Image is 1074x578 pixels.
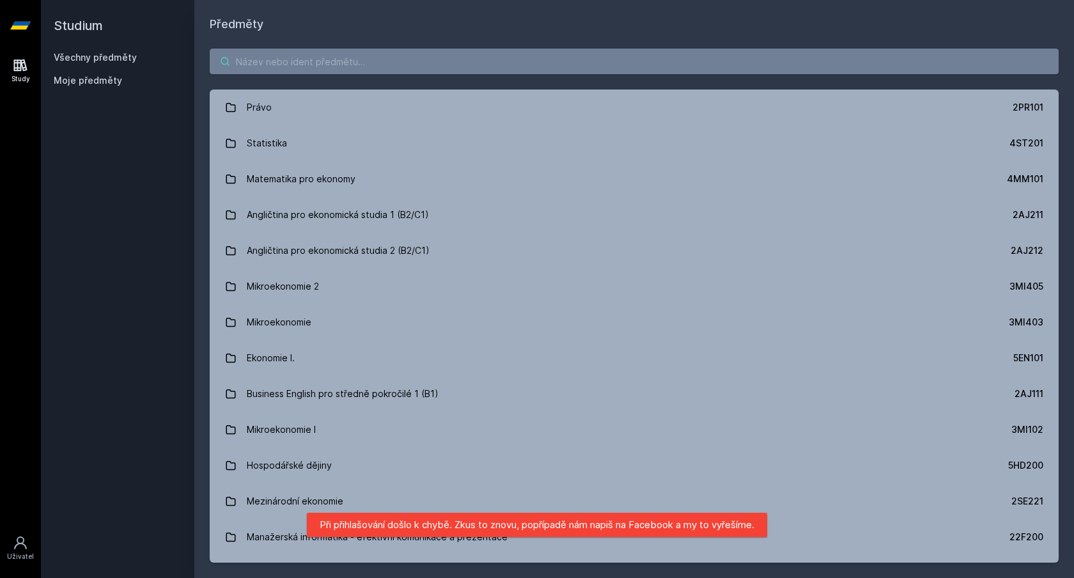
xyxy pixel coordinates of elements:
[210,15,1059,33] h1: Předměty
[1011,423,1043,436] div: 3MI102
[247,95,272,120] div: Právo
[210,49,1059,74] input: Název nebo ident předmětu…
[1009,316,1043,329] div: 3MI403
[210,90,1059,125] a: Právo 2PR101
[210,161,1059,197] a: Matematika pro ekonomy 4MM101
[247,345,295,371] div: Ekonomie I.
[1013,352,1043,364] div: 5EN101
[1013,101,1043,114] div: 2PR101
[210,483,1059,519] a: Mezinárodní ekonomie 2SE221
[307,513,767,537] div: Při přihlašování došlo k chybě. Zkus to znovu, popřípadě nám napiš na Facebook a my to vyřešíme.
[210,125,1059,161] a: Statistika 4ST201
[210,197,1059,233] a: Angličtina pro ekonomická studia 1 (B2/C1) 2AJ211
[247,274,319,299] div: Mikroekonomie 2
[210,448,1059,483] a: Hospodářské dějiny 5HD200
[247,238,430,263] div: Angličtina pro ekonomická studia 2 (B2/C1)
[1009,137,1043,150] div: 4ST201
[247,524,508,550] div: Manažerská informatika - efektivní komunikace a prezentace
[210,412,1059,448] a: Mikroekonomie I 3MI102
[1011,495,1043,508] div: 2SE221
[1013,208,1043,221] div: 2AJ211
[1011,244,1043,257] div: 2AJ212
[210,233,1059,269] a: Angličtina pro ekonomická studia 2 (B2/C1) 2AJ212
[210,269,1059,304] a: Mikroekonomie 2 3MI405
[1015,387,1043,400] div: 2AJ111
[1008,459,1043,472] div: 5HD200
[247,202,429,228] div: Angličtina pro ekonomická studia 1 (B2/C1)
[1009,531,1043,543] div: 22F200
[247,166,355,192] div: Matematika pro ekonomy
[247,417,316,442] div: Mikroekonomie I
[3,51,38,90] a: Study
[247,309,311,335] div: Mikroekonomie
[1009,280,1043,293] div: 3MI405
[247,130,287,156] div: Statistika
[210,340,1059,376] a: Ekonomie I. 5EN101
[1007,173,1043,185] div: 4MM101
[247,453,332,478] div: Hospodářské dějiny
[210,376,1059,412] a: Business English pro středně pokročilé 1 (B1) 2AJ111
[247,488,343,514] div: Mezinárodní ekonomie
[210,304,1059,340] a: Mikroekonomie 3MI403
[247,381,439,407] div: Business English pro středně pokročilé 1 (B1)
[54,52,137,63] a: Všechny předměty
[3,529,38,568] a: Uživatel
[54,74,122,87] span: Moje předměty
[210,519,1059,555] a: Manažerská informatika - efektivní komunikace a prezentace 22F200
[12,74,30,84] div: Study
[7,552,34,561] div: Uživatel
